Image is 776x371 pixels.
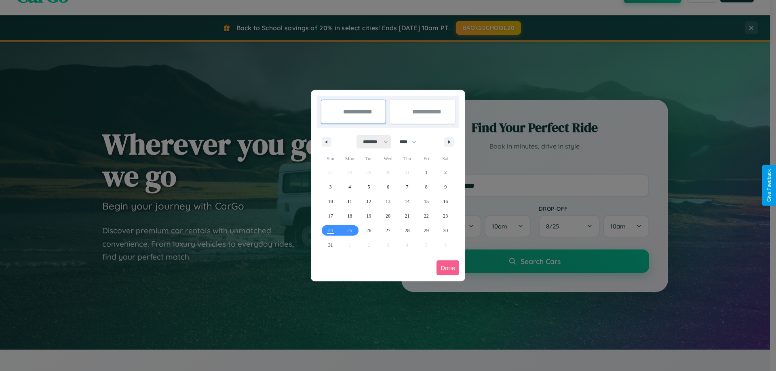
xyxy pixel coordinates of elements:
span: Tue [359,152,378,165]
span: 12 [367,194,371,209]
button: 27 [378,223,397,238]
span: 6 [387,180,389,194]
button: 2 [436,165,455,180]
span: 18 [347,209,352,223]
button: 25 [340,223,359,238]
button: 12 [359,194,378,209]
button: 5 [359,180,378,194]
span: 21 [405,209,409,223]
button: 18 [340,209,359,223]
span: 31 [328,238,333,252]
span: 7 [406,180,408,194]
button: 31 [321,238,340,252]
span: Sun [321,152,340,165]
button: 24 [321,223,340,238]
span: Sat [436,152,455,165]
button: 28 [398,223,417,238]
span: Thu [398,152,417,165]
button: 19 [359,209,378,223]
span: 30 [443,223,448,238]
button: 11 [340,194,359,209]
button: 26 [359,223,378,238]
button: 10 [321,194,340,209]
button: 4 [340,180,359,194]
span: 26 [367,223,371,238]
button: 23 [436,209,455,223]
span: 22 [424,209,429,223]
button: 8 [417,180,436,194]
button: 1 [417,165,436,180]
span: 5 [368,180,370,194]
span: 19 [367,209,371,223]
span: 20 [386,209,390,223]
span: Wed [378,152,397,165]
span: 8 [425,180,428,194]
button: 3 [321,180,340,194]
span: 2 [444,165,447,180]
button: 21 [398,209,417,223]
button: 6 [378,180,397,194]
span: 11 [347,194,352,209]
div: Give Feedback [766,169,772,202]
span: Fri [417,152,436,165]
button: 20 [378,209,397,223]
span: 28 [405,223,409,238]
span: 9 [444,180,447,194]
span: 16 [443,194,448,209]
button: 29 [417,223,436,238]
span: 29 [424,223,429,238]
button: 30 [436,223,455,238]
button: 15 [417,194,436,209]
span: 14 [405,194,409,209]
button: 14 [398,194,417,209]
span: 13 [386,194,390,209]
button: 13 [378,194,397,209]
button: 22 [417,209,436,223]
button: 7 [398,180,417,194]
span: 10 [328,194,333,209]
span: 24 [328,223,333,238]
button: 9 [436,180,455,194]
span: 25 [347,223,352,238]
span: 23 [443,209,448,223]
button: Done [436,260,459,275]
span: 27 [386,223,390,238]
span: 4 [348,180,351,194]
span: 17 [328,209,333,223]
span: Mon [340,152,359,165]
span: 15 [424,194,429,209]
span: 1 [425,165,428,180]
button: 16 [436,194,455,209]
span: 3 [329,180,332,194]
button: 17 [321,209,340,223]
